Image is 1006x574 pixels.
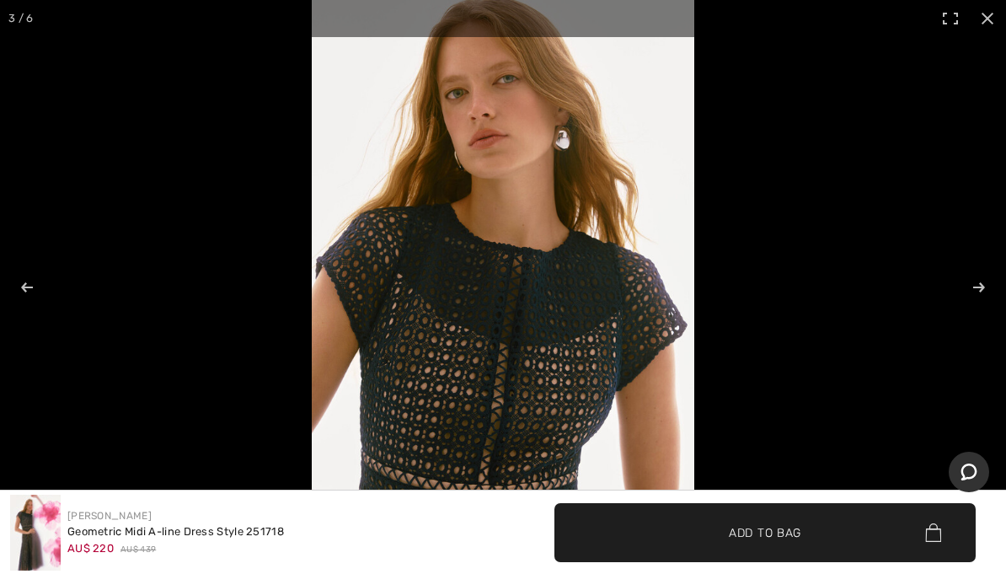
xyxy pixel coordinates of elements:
[120,544,156,556] span: AU$ 439
[67,510,152,522] a: [PERSON_NAME]
[8,245,67,330] button: Previous (arrow left)
[729,523,801,541] span: Add to Bag
[554,503,976,562] button: Add to Bag
[67,523,284,540] div: Geometric Midi A-line Dress Style 251718
[67,542,114,555] span: AU$ 220
[939,245,998,330] button: Next (arrow right)
[925,523,941,542] img: Bag.svg
[10,495,61,571] img: Geometric Midi A-Line Dress Style 251718
[949,452,989,494] iframe: Opens a widget where you can chat to one of our agents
